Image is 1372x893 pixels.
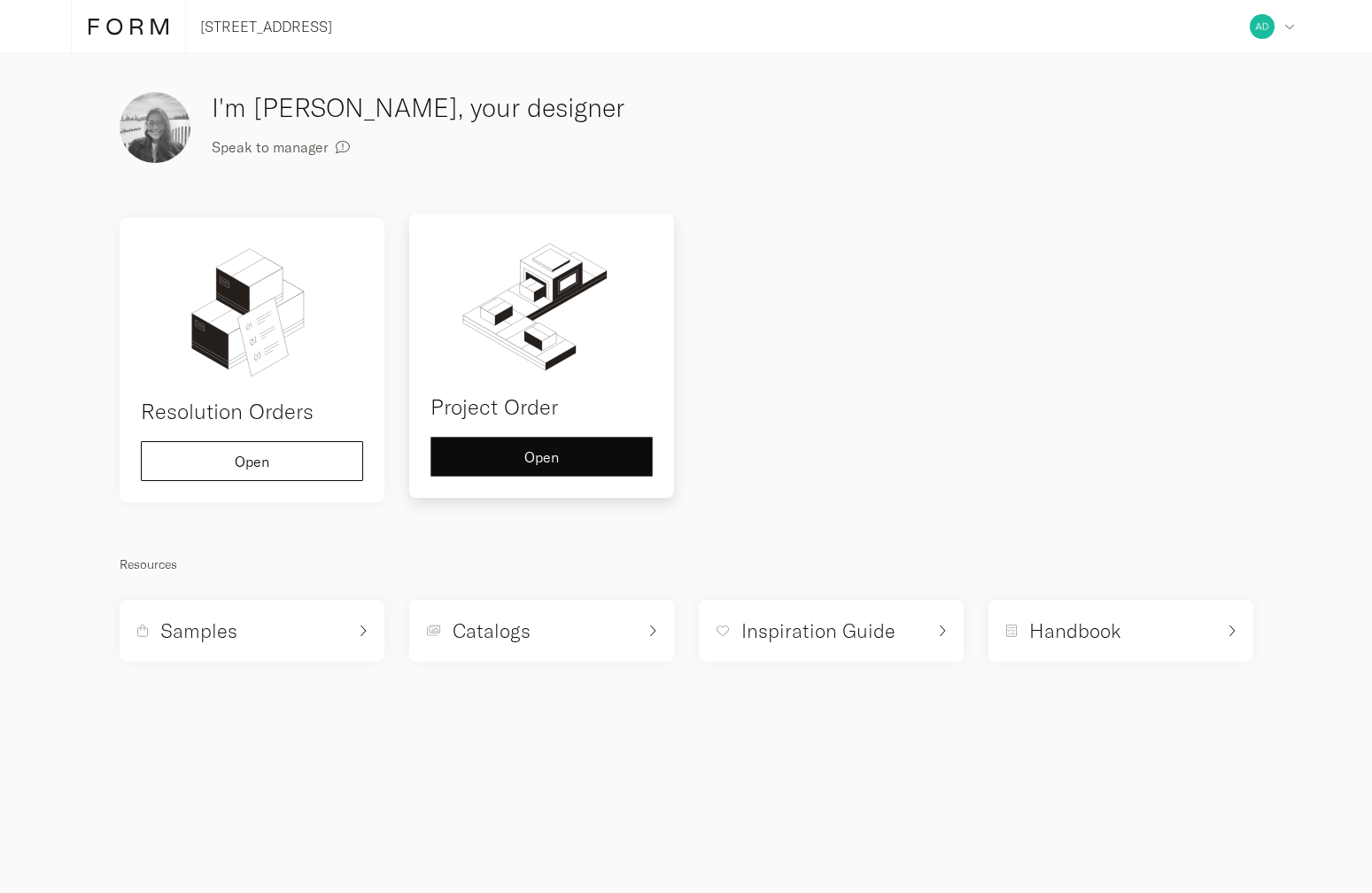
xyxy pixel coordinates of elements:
span: Open [235,454,269,469]
button: Speak to manager [212,127,350,167]
span: Speak to manager [212,140,329,154]
p: Resources [120,554,1253,575]
h4: Project Order [430,391,653,423]
h4: Resolution Orders [141,395,363,427]
h5: Samples [160,617,237,644]
img: ImagefromiOS.jpg [120,92,190,163]
p: [STREET_ADDRESS] [200,16,332,37]
h5: Handbook [1029,617,1121,644]
h5: Inspiration Guide [741,617,895,644]
button: Open [141,441,363,481]
img: remedial-order.svg [141,239,363,381]
h3: I'm [PERSON_NAME], your designer [212,89,747,127]
h5: Catalogs [453,617,531,644]
button: Open [430,437,653,477]
img: 2d827042b042745252daf9cda3207980 [1250,14,1275,39]
span: Open [524,450,559,464]
img: order.svg [430,235,653,377]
